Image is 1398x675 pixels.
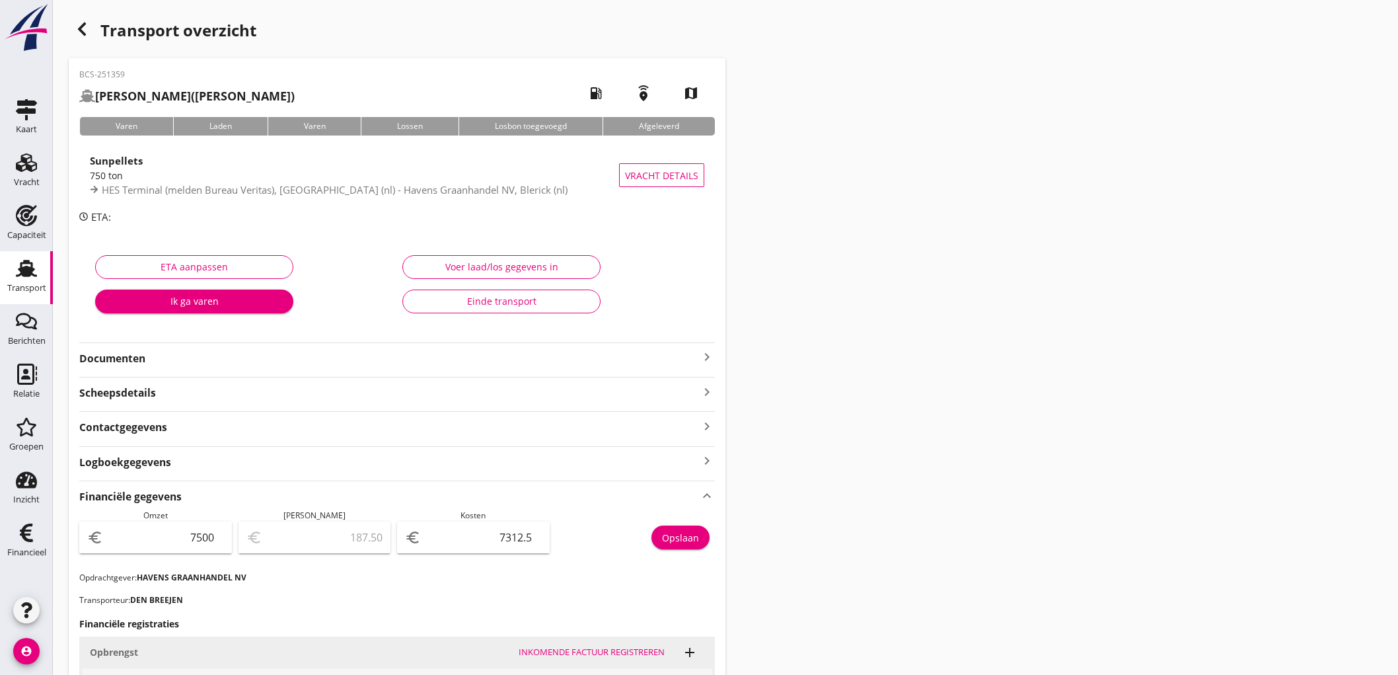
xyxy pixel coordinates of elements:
[106,527,224,548] input: 0,00
[8,337,46,345] div: Berichten
[79,117,173,136] div: Varen
[106,294,283,308] div: Ik ga varen
[13,638,40,664] i: account_circle
[361,117,459,136] div: Lossen
[402,290,601,313] button: Einde transport
[283,510,346,521] span: [PERSON_NAME]
[79,69,295,81] p: BCS-251359
[79,572,715,584] p: Opdrachtgever:
[130,594,183,606] strong: DEN BREEJEN
[7,548,46,557] div: Financieel
[673,75,710,112] i: map
[79,385,156,401] strong: Scheepsdetails
[95,290,293,313] button: Ik ga varen
[513,643,670,662] button: Inkomende factuur registreren
[87,530,103,545] i: euro
[95,88,191,104] strong: [PERSON_NAME]
[625,75,662,112] i: emergency_share
[79,617,715,631] h3: Financiële registraties
[95,255,293,279] button: ETA aanpassen
[414,260,589,274] div: Voer laad/los gegevens in
[414,294,589,308] div: Einde transport
[519,646,665,659] div: Inkomende factuur registreren
[79,146,715,204] a: Sunpellets750 tonHES Terminal (melden Bureau Veritas), [GEOGRAPHIC_DATA] (nl) - Havens Graanhande...
[699,452,715,470] i: keyboard_arrow_right
[423,527,542,548] input: 0,00
[137,572,246,583] strong: HAVENS GRAANHANDEL NV
[699,349,715,365] i: keyboard_arrow_right
[102,183,568,196] span: HES Terminal (melden Bureau Veritas), [GEOGRAPHIC_DATA] (nl) - Havens Graanhandel NV, Blerick (nl)
[79,87,295,105] h2: ([PERSON_NAME])
[173,117,268,136] div: Laden
[603,117,715,136] div: Afgeleverd
[90,169,619,182] div: 750 ton
[7,284,46,292] div: Transport
[79,420,167,435] strong: Contactgegevens
[69,16,725,48] div: Transport overzicht
[106,260,282,274] div: ETA aanpassen
[79,489,182,504] strong: Financiële gegevens
[402,255,601,279] button: Voer laad/los gegevens in
[79,351,699,366] strong: Documenten
[16,125,37,134] div: Kaart
[625,169,698,182] span: Vracht details
[13,495,40,504] div: Inzicht
[79,594,715,606] p: Transporteur:
[682,645,698,660] i: add
[268,117,361,136] div: Varen
[405,530,421,545] i: euro
[699,383,715,401] i: keyboard_arrow_right
[14,178,40,186] div: Vracht
[90,154,143,167] strong: Sunpellets
[619,163,704,187] button: Vracht details
[459,117,603,136] div: Losbon toegevoegd
[79,455,171,470] strong: Logboekgegevens
[699,487,715,504] i: keyboard_arrow_up
[651,526,710,549] button: Opslaan
[460,510,486,521] span: Kosten
[3,3,50,52] img: logo-small.a267ee39.svg
[143,510,168,521] span: Omzet
[577,75,614,112] i: local_gas_station
[7,231,46,239] div: Capaciteit
[662,531,699,545] div: Opslaan
[90,646,138,658] strong: Opbrengst
[699,417,715,435] i: keyboard_arrow_right
[13,389,40,398] div: Relatie
[9,442,44,451] div: Groepen
[91,210,111,223] span: ETA:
